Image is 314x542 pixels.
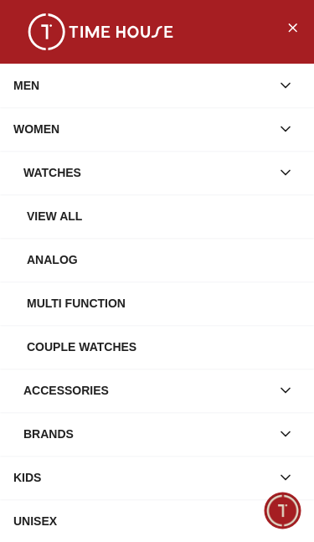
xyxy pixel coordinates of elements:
[27,201,301,231] div: View all
[27,288,301,318] div: Multi Function
[23,157,270,188] div: Watches
[27,332,301,362] div: Couple Watches
[265,493,301,529] div: Chat Widget
[13,462,270,493] div: KIDS
[17,13,184,50] img: ...
[27,245,301,275] div: Analog
[279,13,306,40] button: Close Menu
[13,114,270,144] div: WOMEN
[23,375,270,405] div: Accessories
[13,70,270,101] div: MEN
[23,419,270,449] div: Brands
[13,506,270,536] div: UNISEX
